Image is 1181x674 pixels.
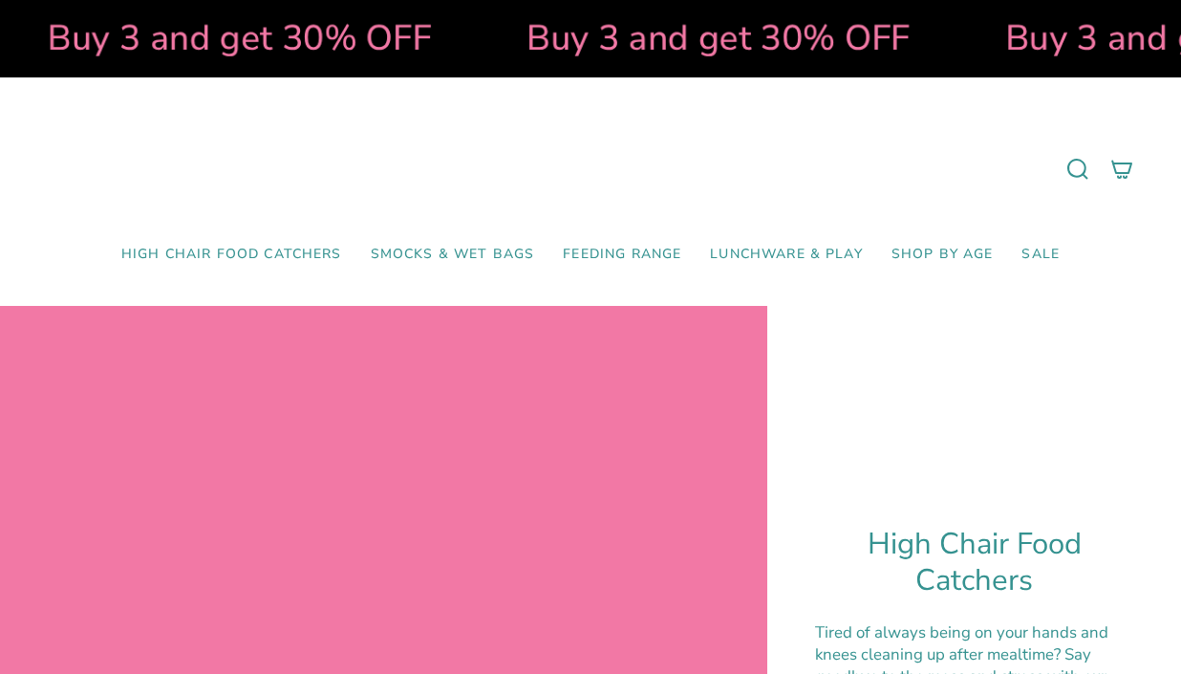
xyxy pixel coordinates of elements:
span: High Chair Food Catchers [121,247,342,263]
a: High Chair Food Catchers [107,232,356,277]
a: Lunchware & Play [696,232,876,277]
h1: High Chair Food Catchers [815,527,1133,598]
a: Feeding Range [548,232,696,277]
span: SALE [1021,247,1060,263]
a: Smocks & Wet Bags [356,232,549,277]
span: Lunchware & Play [710,247,862,263]
span: Smocks & Wet Bags [371,247,535,263]
strong: Buy 3 and get 30% OFF [474,14,857,62]
a: Mumma’s Little Helpers [426,106,756,232]
span: Feeding Range [563,247,681,263]
a: SALE [1007,232,1074,277]
span: Shop by Age [891,247,994,263]
a: Shop by Age [877,232,1008,277]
